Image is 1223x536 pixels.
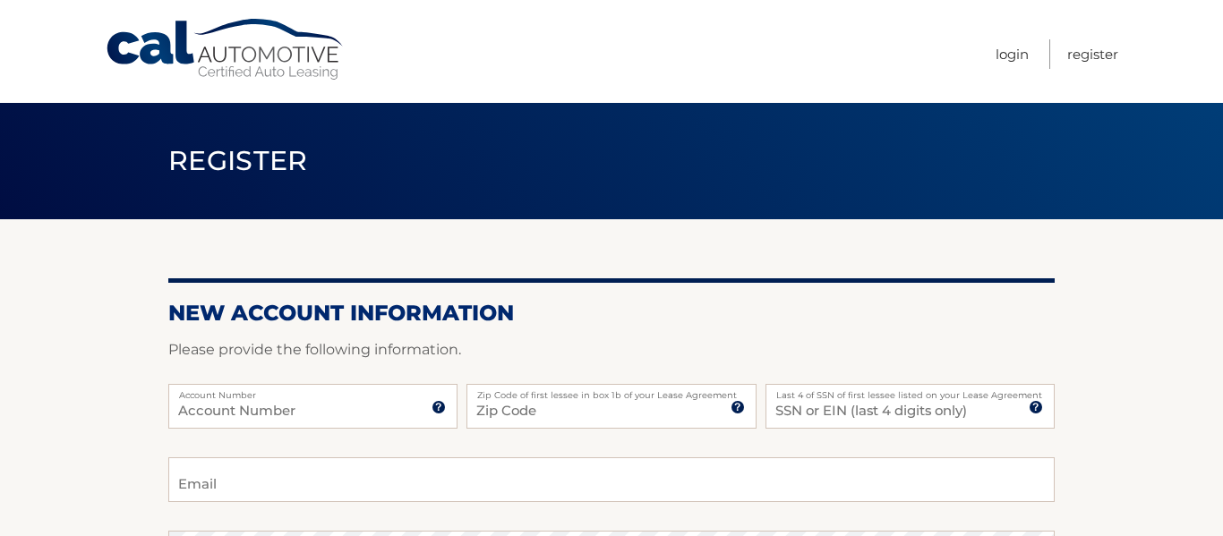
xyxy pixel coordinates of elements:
a: Login [996,39,1029,69]
img: tooltip.svg [432,400,446,414]
input: Zip Code [466,384,756,429]
label: Zip Code of first lessee in box 1b of your Lease Agreement [466,384,756,398]
input: Account Number [168,384,458,429]
input: Email [168,457,1055,502]
label: Account Number [168,384,458,398]
span: Register [168,144,308,177]
a: Register [1067,39,1118,69]
img: tooltip.svg [1029,400,1043,414]
img: tooltip.svg [731,400,745,414]
input: SSN or EIN (last 4 digits only) [765,384,1055,429]
label: Last 4 of SSN of first lessee listed on your Lease Agreement [765,384,1055,398]
h2: New Account Information [168,300,1055,327]
p: Please provide the following information. [168,337,1055,362]
a: Cal Automotive [105,18,346,81]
